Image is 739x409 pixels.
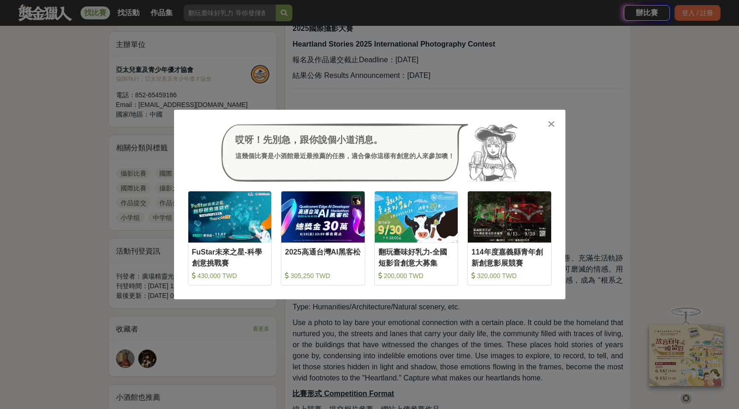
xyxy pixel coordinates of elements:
[192,271,268,280] div: 430,000 TWD
[285,247,361,267] div: 2025高通台灣AI黑客松
[188,191,272,285] a: Cover ImageFuStar未來之星-科學創意挑戰賽 430,000 TWD
[471,271,547,280] div: 320,000 TWD
[235,151,454,161] div: 這幾個比賽是小酒館最近最推薦的任務，適合像你這樣有創意的人來參加噢！
[468,124,518,182] img: Avatar
[188,191,272,243] img: Cover Image
[192,247,268,267] div: FuStar未來之星-科學創意挑戰賽
[374,191,459,285] a: Cover Image翻玩臺味好乳力-全國短影音創意大募集 200,000 TWD
[468,191,551,243] img: Cover Image
[281,191,365,243] img: Cover Image
[375,191,458,243] img: Cover Image
[235,133,454,147] div: 哎呀！先別急，跟你說個小道消息。
[281,191,365,285] a: Cover Image2025高通台灣AI黑客松 305,250 TWD
[378,247,454,267] div: 翻玩臺味好乳力-全國短影音創意大募集
[378,271,454,280] div: 200,000 TWD
[467,191,552,285] a: Cover Image114年度嘉義縣青年創新創意影展競賽 320,000 TWD
[471,247,547,267] div: 114年度嘉義縣青年創新創意影展競賽
[285,271,361,280] div: 305,250 TWD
